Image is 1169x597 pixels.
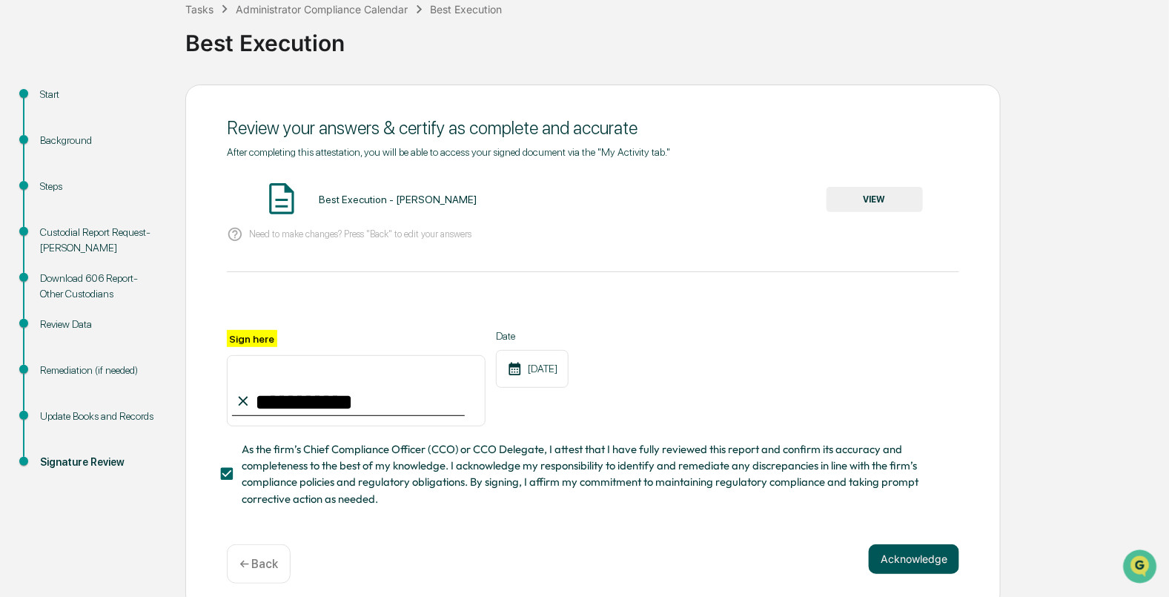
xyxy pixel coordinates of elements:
[40,409,162,424] div: Update Books and Records
[827,187,923,212] button: VIEW
[496,330,569,342] label: Date
[40,87,162,102] div: Start
[15,188,27,200] div: 🖐️
[40,271,162,302] div: Download 606 Report- Other Custodians
[105,251,179,263] a: Powered byPylon
[9,181,102,208] a: 🖐️Preclearance
[30,187,96,202] span: Preclearance
[496,350,569,388] div: [DATE]
[431,3,503,16] div: Best Execution
[107,188,119,200] div: 🗄️
[40,363,162,378] div: Remediation (if needed)
[122,187,184,202] span: Attestations
[263,180,300,217] img: Document Icon
[15,217,27,228] div: 🔎
[185,18,1162,56] div: Best Execution
[249,228,471,240] p: Need to make changes? Press "Back" to edit your answers
[148,251,179,263] span: Pylon
[185,3,213,16] div: Tasks
[15,113,42,140] img: 1746055101610-c473b297-6a78-478c-a979-82029cc54cd1
[239,557,278,571] p: ← Back
[252,118,270,136] button: Start new chat
[40,133,162,148] div: Background
[40,179,162,194] div: Steps
[319,194,477,205] div: Best Execution - [PERSON_NAME]
[227,146,670,158] span: After completing this attestation, you will be able to access your signed document via the "My Ac...
[30,215,93,230] span: Data Lookup
[242,441,947,507] span: As the firm’s Chief Compliance Officer (CCO) or CCO Delegate, I attest that I have fully reviewed...
[236,3,408,16] div: Administrator Compliance Calendar
[102,181,190,208] a: 🗄️Attestations
[1122,548,1162,588] iframe: Open customer support
[9,209,99,236] a: 🔎Data Lookup
[227,117,959,139] div: Review your answers & certify as complete and accurate
[40,455,162,470] div: Signature Review
[15,31,270,55] p: How can we help?
[227,330,277,347] label: Sign here
[50,128,188,140] div: We're available if you need us!
[869,544,959,574] button: Acknowledge
[50,113,243,128] div: Start new chat
[40,317,162,332] div: Review Data
[40,225,162,256] div: Custodial Report Request- [PERSON_NAME]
